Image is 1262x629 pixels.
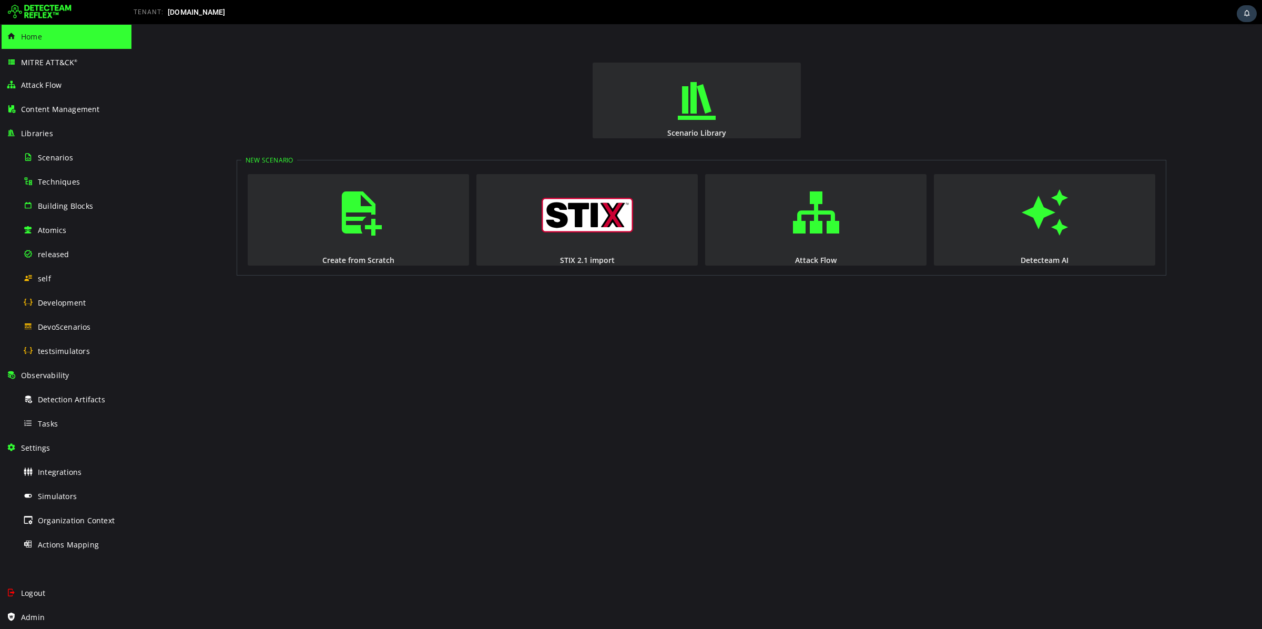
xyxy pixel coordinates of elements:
[21,32,42,42] span: Home
[168,8,226,16] span: [DOMAIN_NAME]
[38,515,115,525] span: Organization Context
[38,298,86,308] span: Development
[573,231,796,241] div: Attack Flow
[38,225,66,235] span: Atomics
[21,588,45,598] span: Logout
[21,104,100,114] span: Content Management
[21,80,62,90] span: Attack Flow
[38,201,93,211] span: Building Blocks
[38,394,105,404] span: Detection Artifacts
[38,153,73,163] span: Scenarios
[21,370,69,380] span: Observability
[574,150,795,241] button: Attack Flow
[345,150,566,241] button: STIX 2.1 import
[21,57,78,67] span: MITRE ATT&CK
[1237,5,1257,22] div: Task Notifications
[134,8,164,16] span: TENANT:
[461,38,669,114] button: Scenario Library
[38,540,99,550] span: Actions Mapping
[802,150,1024,241] button: Detecteam AI
[21,128,53,138] span: Libraries
[110,131,166,140] legend: New Scenario
[460,104,670,114] div: Scenario Library
[38,467,82,477] span: Integrations
[38,177,80,187] span: Techniques
[344,231,567,241] div: STIX 2.1 import
[21,612,45,622] span: Admin
[410,174,502,208] img: logo_stix.svg
[38,419,58,429] span: Tasks
[38,491,77,501] span: Simulators
[38,346,90,356] span: testsimulators
[21,443,50,453] span: Settings
[116,150,338,241] button: Create from Scratch
[38,322,91,332] span: DevoScenarios
[8,4,72,21] img: Detecteam logo
[38,249,69,259] span: released
[801,231,1025,241] div: Detecteam AI
[74,58,77,63] sup: ®
[38,273,51,283] span: self
[115,231,339,241] div: Create from Scratch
